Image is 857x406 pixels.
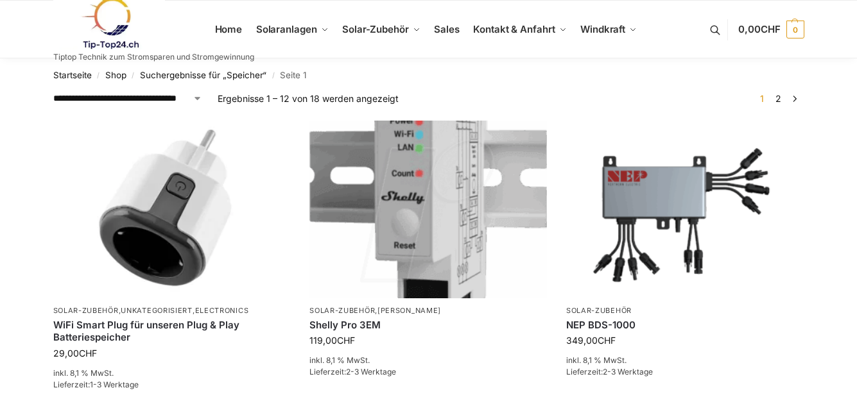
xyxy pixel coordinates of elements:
span: / [92,71,105,81]
bdi: 349,00 [566,335,616,346]
a: NEP BDS-1000 [566,319,804,332]
img: Shelly Pro 3EM [309,121,547,298]
span: Seite 1 [757,93,767,104]
select: Shop-Reihenfolge [53,92,202,105]
bdi: 29,00 [53,348,97,359]
p: , [309,306,547,316]
span: Kontakt & Anfahrt [473,23,555,35]
a: Shop [105,70,126,80]
p: Ergebnisse 1 – 12 von 18 werden angezeigt [218,92,399,105]
span: 2-3 Werktage [346,367,396,376]
a: Suchergebnisse für „Speicher“ [140,70,266,80]
span: Sales [434,23,460,35]
a: Solaranlagen [250,1,333,58]
a: WiFi Smart Plug für unseren Plug & Play Batteriespeicher [53,319,291,344]
a: Unkategorisiert [121,306,193,315]
a: [PERSON_NAME] [377,306,441,315]
p: , , [53,306,291,316]
span: CHF [761,23,781,35]
span: 2-3 Werktage [603,367,653,376]
span: 0 [786,21,804,38]
a: Kontakt & Anfahrt [468,1,572,58]
span: Solaranlagen [256,23,317,35]
span: 0,00 [738,23,780,35]
span: Lieferzeit: [566,367,653,376]
p: inkl. 8,1 % MwSt. [53,368,291,379]
a: Solar-Zubehör [337,1,426,58]
a: Solar-Zubehör [309,306,375,315]
span: / [126,71,140,81]
a: Solar-Zubehör [566,306,632,315]
p: inkl. 8,1 % MwSt. [309,355,547,366]
a: Sales [429,1,465,58]
nav: Breadcrumb [53,58,804,92]
a: Startseite [53,70,92,80]
p: inkl. 8,1 % MwSt. [566,355,804,366]
span: CHF [79,348,97,359]
img: NEP BDS-1000 [566,121,804,298]
bdi: 119,00 [309,335,355,346]
p: Tiptop Technik zum Stromsparen und Stromgewinnung [53,53,254,61]
a: Seite 2 [772,93,784,104]
span: Solar-Zubehör [342,23,409,35]
span: CHF [337,335,355,346]
a: Shelly Pro 3EM [309,319,547,332]
nav: Produkt-Seitennummerierung [752,92,804,105]
span: Lieferzeit: [309,367,396,376]
a: Windkraft [575,1,643,58]
a: 0,00CHF 0 [738,10,804,49]
a: Solar-Zubehör [53,306,119,315]
a: Electronics [195,306,249,315]
span: Lieferzeit: [53,380,139,389]
span: CHF [598,335,616,346]
span: 1-3 Werktage [90,380,139,389]
a: → [790,92,799,105]
span: / [266,71,280,81]
span: Windkraft [580,23,625,35]
img: WiFi Smart Plug für unseren Plug & Play Batteriespeicher [53,121,291,298]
